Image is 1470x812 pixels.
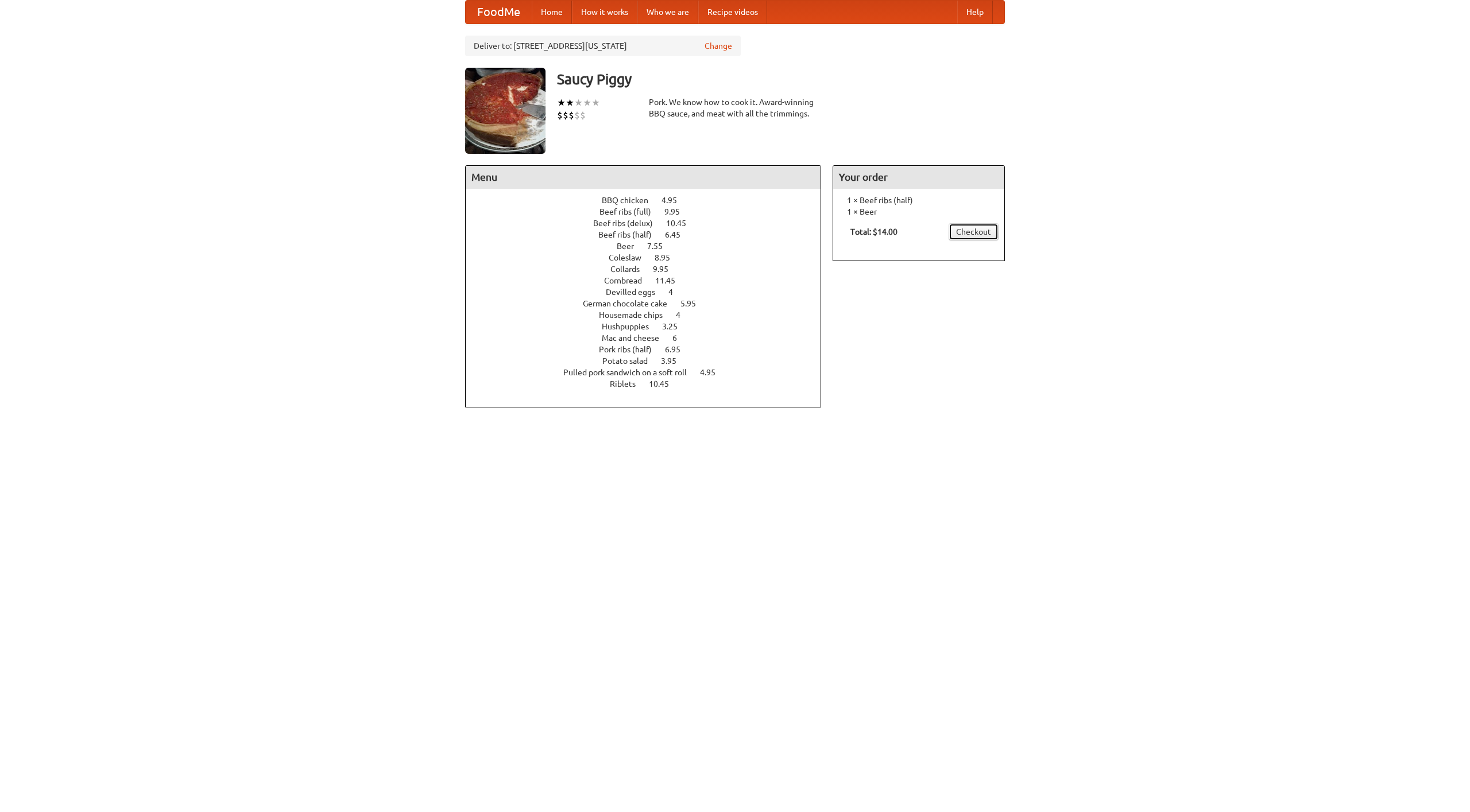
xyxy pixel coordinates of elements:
span: Cornbread [604,276,653,285]
a: German chocolate cake 5.95 [583,299,717,308]
span: 9.95 [664,207,691,216]
a: Beef ribs (delux) 10.45 [593,219,707,228]
li: ★ [574,96,583,109]
span: Coleslaw [609,253,653,262]
a: Pork ribs (half) 6.95 [599,345,702,354]
span: Potato salad [602,356,659,366]
a: Potato salad 3.95 [602,356,698,366]
li: ★ [557,96,566,109]
span: 3.25 [662,322,689,331]
span: Beef ribs (delux) [593,219,664,228]
a: Riblets 10.45 [610,379,690,388]
span: 6 [672,333,688,343]
span: 10.45 [666,219,698,228]
span: Riblets [610,379,647,388]
li: ★ [591,96,600,109]
span: 9.95 [653,265,680,274]
span: 7.55 [647,242,674,251]
span: Housemade chips [599,310,674,320]
div: Pork. We know how to cook it. Award-winning BBQ sauce, and meat with all the trimmings. [649,96,821,119]
h3: Saucy Piggy [557,68,1005,91]
a: Home [532,1,572,24]
span: Beef ribs (full) [599,207,663,216]
span: Mac and cheese [602,333,671,343]
span: Pulled pork sandwich on a soft roll [563,368,698,377]
img: angular.jpg [465,68,546,154]
a: How it works [572,1,637,24]
span: 10.45 [649,379,680,388]
li: $ [568,109,574,122]
a: Cornbread 11.45 [604,276,697,285]
div: Deliver to: [STREET_ADDRESS][US_STATE] [465,36,741,56]
a: Help [957,1,993,24]
a: Recipe videos [698,1,767,24]
span: 4 [676,310,692,320]
span: 3.95 [661,356,688,366]
li: ★ [583,96,591,109]
a: Change [705,40,732,52]
span: BBQ chicken [602,196,660,205]
li: 1 × Beer [839,206,999,217]
span: Devilled eggs [606,287,667,297]
h4: Your order [833,166,1004,189]
span: 6.45 [665,230,692,239]
span: Collards [610,265,651,274]
span: 8.95 [655,253,682,262]
a: Beef ribs (full) 9.95 [599,207,701,216]
span: Hushpuppies [602,322,660,331]
a: Devilled eggs 4 [606,287,694,297]
span: Pork ribs (half) [599,345,663,354]
a: Coleslaw 8.95 [609,253,691,262]
a: Collards 9.95 [610,265,690,274]
span: German chocolate cake [583,299,679,308]
li: $ [580,109,586,122]
b: Total: $14.00 [850,227,898,236]
li: $ [557,109,563,122]
li: ★ [566,96,574,109]
a: BBQ chicken 4.95 [602,196,698,205]
span: 4.95 [661,196,688,205]
h4: Menu [466,166,821,189]
a: Checkout [949,223,999,240]
a: Housemade chips 4 [599,310,702,320]
a: Beef ribs (half) 6.45 [598,230,702,239]
a: Hushpuppies 3.25 [602,322,699,331]
a: FoodMe [466,1,532,24]
span: Beef ribs (half) [598,230,663,239]
span: 11.45 [655,276,687,285]
a: Mac and cheese 6 [602,333,698,343]
a: Beer 7.55 [617,242,684,251]
span: 6.95 [665,345,692,354]
span: 4.95 [700,368,727,377]
li: $ [574,109,580,122]
span: 5.95 [680,299,707,308]
li: $ [563,109,568,122]
a: Who we are [637,1,698,24]
span: Beer [617,242,645,251]
li: 1 × Beef ribs (half) [839,195,999,206]
a: Pulled pork sandwich on a soft roll 4.95 [563,368,737,377]
span: 4 [668,287,684,297]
